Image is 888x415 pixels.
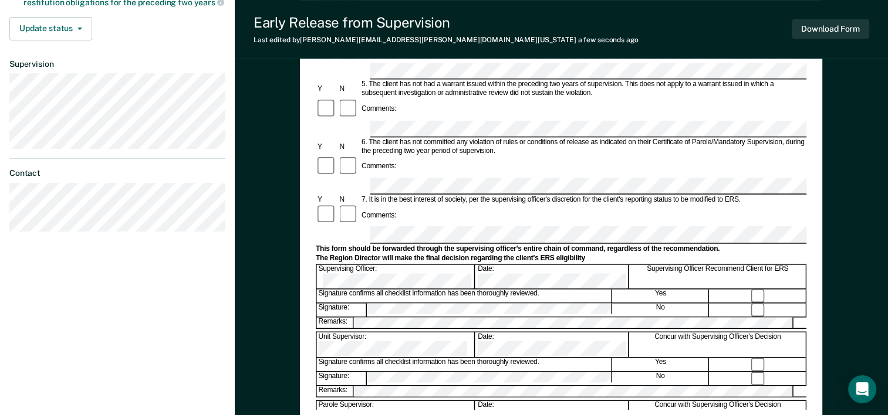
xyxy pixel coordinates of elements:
div: Y [316,85,337,94]
div: Date: [476,264,629,289]
div: Yes [613,358,709,371]
div: Supervising Officer Recommend Client for ERS [630,264,806,289]
div: Signature: [317,304,367,317]
dt: Supervision [9,59,225,69]
div: Yes [613,290,709,302]
dt: Contact [9,168,225,178]
div: Open Intercom Messenger [848,375,876,403]
div: No [613,304,709,317]
div: Date: [476,332,629,357]
div: 5. The client has not had a warrant issued within the preceding two years of supervision. This do... [360,80,806,98]
div: N [338,142,360,151]
div: Comments: [360,162,398,171]
div: N [338,195,360,204]
div: 7. It is in the best interest of society, per the supervising officer's discretion for the client... [360,195,806,204]
div: Concur with Supervising Officer's Decision [630,332,806,357]
button: Update status [9,17,92,40]
div: No [613,372,709,385]
button: Download Form [792,19,869,39]
span: a few seconds ago [578,36,639,44]
div: Supervising Officer: [317,264,475,289]
div: 6. The client has not committed any violation of rules or conditions of release as indicated on t... [360,138,806,155]
div: Signature confirms all checklist information has been thoroughly reviewed. [317,358,612,371]
div: This form should be forwarded through the supervising officer's entire chain of command, regardle... [316,244,806,253]
div: Early Release from Supervision [254,14,639,31]
div: Y [316,142,337,151]
div: The Region Director will make the final decision regarding the client's ERS eligibility [316,254,806,263]
div: Y [316,195,337,204]
div: Remarks: [317,386,354,396]
div: Comments: [360,105,398,114]
div: Unit Supervisor: [317,332,475,357]
div: Signature confirms all checklist information has been thoroughly reviewed. [317,290,612,302]
div: N [338,85,360,94]
div: Signature: [317,372,367,385]
div: Remarks: [317,318,354,328]
div: Last edited by [PERSON_NAME][EMAIL_ADDRESS][PERSON_NAME][DOMAIN_NAME][US_STATE] [254,36,639,44]
div: Comments: [360,211,398,220]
